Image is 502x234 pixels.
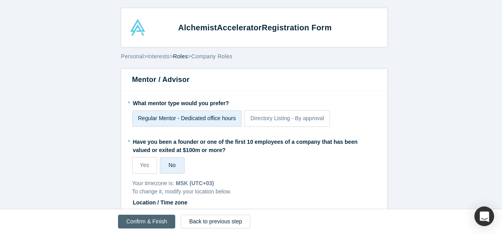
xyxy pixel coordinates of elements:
[132,74,376,85] h3: Mentor / Advisor
[132,135,376,154] label: Have you been a founder or one of the first 10 employees of a company that has been valued or exi...
[132,97,376,108] label: What mentor type would you prefer?
[121,53,144,59] span: Personal
[129,19,146,36] img: Alchemist Accelerator Logo
[118,215,175,228] button: Confirm & Finish
[191,53,232,59] span: Company Roles
[132,196,376,207] label: Location / Time zone
[140,162,149,168] span: Yes
[178,23,332,32] strong: Alchemist Registration Form
[181,215,250,228] button: Back to previous step
[147,53,170,59] span: Interests
[138,115,236,121] span: Regular Mentor - Dedicated office hours
[217,23,262,32] span: Accelerator
[173,53,188,59] span: Roles
[176,180,214,186] b: MSK (UTC+03)
[132,179,376,196] div: Your timezone is: To change it, modify your location below.
[169,162,176,168] span: No
[250,115,324,121] span: Directory Listing - By approval
[121,52,387,61] div: > > >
